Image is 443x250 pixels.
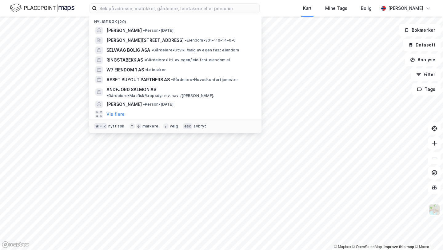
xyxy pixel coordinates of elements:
div: ⌘ + k [94,123,107,129]
span: • [106,93,108,98]
div: Kart [303,5,312,12]
span: Gårdeiere • Utvikl./salg av egen fast eiendom [151,48,239,53]
span: Person • [DATE] [143,102,174,107]
button: Vis flere [106,111,125,118]
iframe: Chat Widget [412,220,443,250]
a: OpenStreetMap [352,245,382,249]
span: • [171,77,173,82]
span: Gårdeiere • Utl. av egen/leid fast eiendom el. [144,58,231,62]
span: ASSET BUYOUT PARTNERS AS [106,76,170,83]
span: Gårdeiere • Matfisk/krepsdyr mv. hav-/[PERSON_NAME]. [106,93,214,98]
button: Tags [412,83,441,95]
div: Nylige søk (20) [89,14,261,26]
div: Kontrollprogram for chat [412,220,443,250]
span: W7 EIENDOM 1 AS [106,66,144,74]
button: Filter [411,68,441,81]
span: • [185,38,187,42]
span: Eiendom • 301-110-14-0-0 [185,38,236,43]
div: nytt søk [108,124,125,129]
span: ANDFJORD SALMON AS [106,86,156,93]
img: Z [429,204,440,216]
div: esc [183,123,193,129]
a: Mapbox [334,245,351,249]
div: velg [170,124,178,129]
span: RINGSTABEKK AS [106,56,143,64]
span: • [144,58,146,62]
div: avbryt [194,124,206,129]
span: Person • [DATE] [143,28,174,33]
span: Gårdeiere • Hovedkontortjenester [171,77,238,82]
div: markere [142,124,158,129]
span: SELVAAG BOLIG ASA [106,46,150,54]
span: [PERSON_NAME][STREET_ADDRESS] [106,37,184,44]
a: Improve this map [384,245,414,249]
span: • [145,67,147,72]
div: Bolig [361,5,372,12]
button: Datasett [403,39,441,51]
span: • [151,48,153,52]
span: [PERSON_NAME] [106,101,142,108]
a: Mapbox homepage [2,241,29,248]
span: [PERSON_NAME] [106,27,142,34]
div: [PERSON_NAME] [388,5,423,12]
input: Søk på adresse, matrikkel, gårdeiere, leietakere eller personer [97,4,259,13]
button: Bokmerker [399,24,441,36]
span: Leietaker [145,67,166,72]
span: • [143,28,145,33]
div: Mine Tags [325,5,347,12]
button: Analyse [405,54,441,66]
img: logo.f888ab2527a4732fd821a326f86c7f29.svg [10,3,74,14]
span: • [143,102,145,107]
